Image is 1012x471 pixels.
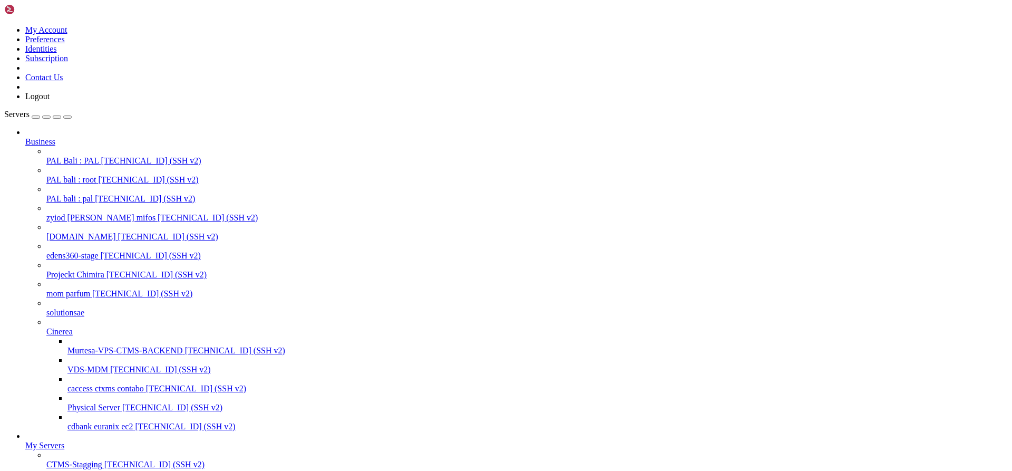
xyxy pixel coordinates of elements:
[46,156,99,165] span: PAL Bali : PAL
[101,156,201,165] span: [TECHNICAL_ID] (SSH v2)
[67,365,108,374] span: VDS-MDM
[46,299,1008,318] li: solutionsae
[135,422,235,431] span: [TECHNICAL_ID] (SSH v2)
[25,137,1008,147] a: Business
[67,384,1008,393] a: caccess ctxms contabo [TECHNICAL_ID] (SSH v2)
[146,384,246,393] span: [TECHNICAL_ID] (SSH v2)
[67,403,1008,412] a: Physical Server [TECHNICAL_ID] (SSH v2)
[118,232,218,241] span: [TECHNICAL_ID] (SSH v2)
[46,232,1008,242] a: [DOMAIN_NAME] [TECHNICAL_ID] (SSH v2)
[46,213,155,222] span: zyiod [PERSON_NAME] mifos
[101,251,201,260] span: [TECHNICAL_ID] (SSH v2)
[25,137,55,146] span: Business
[46,327,1008,337] a: Cinerea
[46,194,93,203] span: PAL bali : pal
[46,261,1008,280] li: Projeckt Chimira [TECHNICAL_ID] (SSH v2)
[67,393,1008,412] li: Physical Server [TECHNICAL_ID] (SSH v2)
[67,365,1008,374] a: VDS-MDM [TECHNICAL_ID] (SSH v2)
[46,242,1008,261] li: edens360-stage [TECHNICAL_ID] (SSH v2)
[46,175,1008,185] a: PAL bali : root [TECHNICAL_ID] (SSH v2)
[158,213,258,222] span: [TECHNICAL_ID] (SSH v2)
[4,4,65,15] img: Shellngn
[46,280,1008,299] li: mom parfum [TECHNICAL_ID] (SSH v2)
[25,54,68,63] a: Subscription
[67,355,1008,374] li: VDS-MDM [TECHNICAL_ID] (SSH v2)
[25,92,50,101] a: Logout
[46,232,116,241] span: [DOMAIN_NAME]
[67,412,1008,431] li: cdbank euranix ec2 [TECHNICAL_ID] (SSH v2)
[46,166,1008,185] li: PAL bali : root [TECHNICAL_ID] (SSH v2)
[46,289,1008,299] a: mom parfum [TECHNICAL_ID] (SSH v2)
[46,251,1008,261] a: edens360-stage [TECHNICAL_ID] (SSH v2)
[67,422,133,431] span: cdbank euranix ec2
[46,251,99,260] span: edens360-stage
[46,213,1008,223] a: zyiod [PERSON_NAME] mifos [TECHNICAL_ID] (SSH v2)
[25,35,65,44] a: Preferences
[104,460,205,469] span: [TECHNICAL_ID] (SSH v2)
[46,270,104,279] span: Projeckt Chimira
[25,441,1008,450] a: My Servers
[46,318,1008,431] li: Cinerea
[46,223,1008,242] li: [DOMAIN_NAME] [TECHNICAL_ID] (SSH v2)
[67,403,120,412] span: Physical Server
[46,194,1008,204] a: PAL bali : pal [TECHNICAL_ID] (SSH v2)
[46,175,96,184] span: PAL bali : root
[46,204,1008,223] li: zyiod [PERSON_NAME] mifos [TECHNICAL_ID] (SSH v2)
[67,346,1008,355] a: Murtesa-VPS-CTMS-BACKEND [TECHNICAL_ID] (SSH v2)
[110,365,210,374] span: [TECHNICAL_ID] (SSH v2)
[46,308,1008,318] a: solutionsae
[67,422,1008,431] a: cdbank euranix ec2 [TECHNICAL_ID] (SSH v2)
[122,403,222,412] span: [TECHNICAL_ID] (SSH v2)
[25,73,63,82] a: Contact Us
[46,460,1008,469] a: CTMS-Stagging [TECHNICAL_ID] (SSH v2)
[67,346,183,355] span: Murtesa-VPS-CTMS-BACKEND
[4,110,30,119] span: Servers
[67,374,1008,393] li: caccess ctxms contabo [TECHNICAL_ID] (SSH v2)
[67,384,144,393] span: caccess ctxms contabo
[46,185,1008,204] li: PAL bali : pal [TECHNICAL_ID] (SSH v2)
[25,44,57,53] a: Identities
[46,327,73,336] span: Cinerea
[25,128,1008,431] li: Business
[67,337,1008,355] li: Murtesa-VPS-CTMS-BACKEND [TECHNICAL_ID] (SSH v2)
[4,110,72,119] a: Servers
[46,147,1008,166] li: PAL Bali : PAL [TECHNICAL_ID] (SSH v2)
[25,25,67,34] a: My Account
[46,308,84,317] span: solutionsae
[25,441,64,450] span: My Servers
[95,194,195,203] span: [TECHNICAL_ID] (SSH v2)
[46,289,90,298] span: mom parfum
[185,346,285,355] span: [TECHNICAL_ID] (SSH v2)
[92,289,192,298] span: [TECHNICAL_ID] (SSH v2)
[46,450,1008,469] li: CTMS-Stagging [TECHNICAL_ID] (SSH v2)
[46,460,102,469] span: CTMS-Stagging
[46,270,1008,280] a: Projeckt Chimira [TECHNICAL_ID] (SSH v2)
[98,175,198,184] span: [TECHNICAL_ID] (SSH v2)
[46,156,1008,166] a: PAL Bali : PAL [TECHNICAL_ID] (SSH v2)
[106,270,207,279] span: [TECHNICAL_ID] (SSH v2)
